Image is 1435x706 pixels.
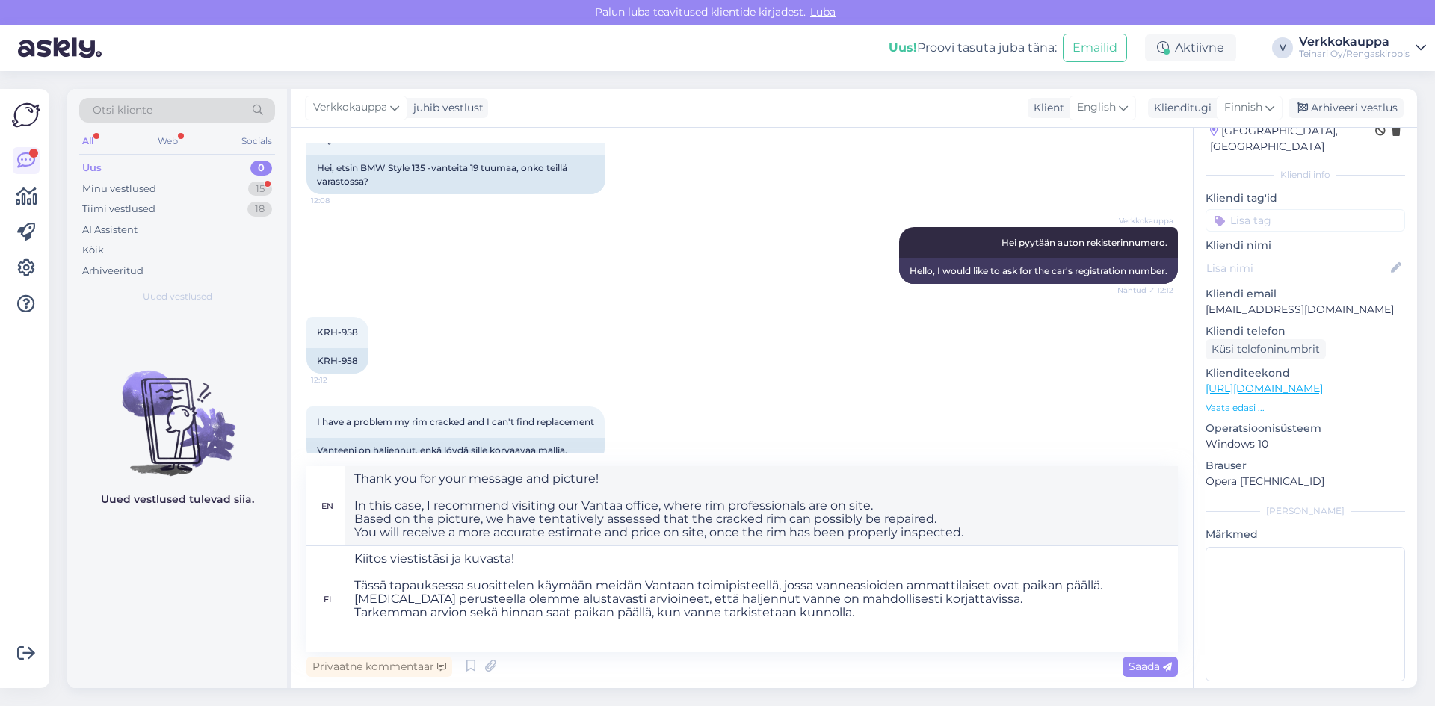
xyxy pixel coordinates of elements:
span: Nähtud ✓ 12:12 [1117,285,1173,296]
span: Saada [1129,660,1172,673]
div: Minu vestlused [82,182,156,196]
p: Vaata edasi ... [1206,401,1405,415]
div: Klienditugi [1148,100,1212,116]
span: Luba [806,5,840,19]
button: Emailid [1063,34,1127,62]
p: Kliendi nimi [1206,238,1405,253]
div: Arhiveeri vestlus [1289,98,1404,118]
span: 12:08 [311,195,367,206]
input: Lisa tag [1206,209,1405,232]
p: Kliendi email [1206,286,1405,302]
div: 0 [250,161,272,176]
span: Finnish [1224,99,1262,116]
span: Hei pyytään auton rekisterinnumero. [1002,237,1167,248]
div: Proovi tasuta juba täna: [889,39,1057,57]
div: Arhiveeritud [82,264,143,279]
div: Kõik [82,243,104,258]
div: Uus [82,161,102,176]
div: Küsi telefoninumbrit [1206,339,1326,359]
div: Hei, etsin BMW Style 135 -vanteita 19 tuumaa, onko teillä varastossa? [306,155,605,194]
b: Uus! [889,40,917,55]
span: Uued vestlused [143,290,212,303]
div: Socials [238,131,275,151]
div: 15 [248,182,272,196]
p: Kliendi telefon [1206,323,1405,339]
div: en [321,493,333,518]
span: I have a problem my rim cracked and I can't find replacement [317,416,594,427]
p: Kliendi tag'id [1206,191,1405,206]
p: Opera [TECHNICAL_ID] [1206,474,1405,489]
input: Lisa nimi [1206,260,1388,276]
div: fi [324,586,331,612]
div: [GEOGRAPHIC_DATA], [GEOGRAPHIC_DATA] [1210,123,1375,155]
div: Aktiivne [1145,34,1236,61]
span: Verkkokauppa [1117,215,1173,226]
div: Hello, I would like to ask for the car's registration number. [899,258,1178,284]
a: VerkkokauppaTeinari Oy/Rengaskirppis [1299,36,1426,60]
div: Privaatne kommentaar [306,657,452,677]
p: Brauser [1206,458,1405,474]
div: [PERSON_NAME] [1206,504,1405,518]
div: V [1272,37,1293,58]
div: Vanteeni on haljennut, enkä löydä sille korvaavaa mallia. [306,438,605,463]
p: Operatsioonisüsteem [1206,421,1405,436]
span: 12:12 [311,374,367,385]
span: Otsi kliente [93,102,152,118]
div: 18 [247,202,272,217]
p: [EMAIL_ADDRESS][DOMAIN_NAME] [1206,302,1405,318]
p: Märkmed [1206,527,1405,542]
textarea: Kiitos viestistäsi ja kuvasta! Tässä tapauksessa suosittelen käymään meidän Vantaan toimipisteell... [345,546,1178,652]
div: KRH-958 [306,348,368,374]
div: Kliendi info [1206,168,1405,182]
div: AI Assistent [82,223,138,238]
div: Tiimi vestlused [82,202,155,217]
span: KRH-958 [317,326,358,338]
div: juhib vestlust [407,100,484,116]
img: No chats [67,344,287,478]
div: Verkkokauppa [1299,36,1410,48]
p: Uued vestlused tulevad siia. [101,492,254,507]
a: [URL][DOMAIN_NAME] [1206,382,1323,395]
img: Askly Logo [12,101,40,129]
div: Web [155,131,181,151]
p: Klienditeekond [1206,365,1405,381]
span: Verkkokauppa [313,99,387,116]
textarea: Thank you for your message and picture! In this case, I recommend visiting our Vantaa office, whe... [345,466,1178,545]
div: All [79,131,96,151]
div: Teinari Oy/Rengaskirppis [1299,48,1410,60]
span: English [1077,99,1116,116]
div: Klient [1028,100,1064,116]
p: Windows 10 [1206,436,1405,452]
